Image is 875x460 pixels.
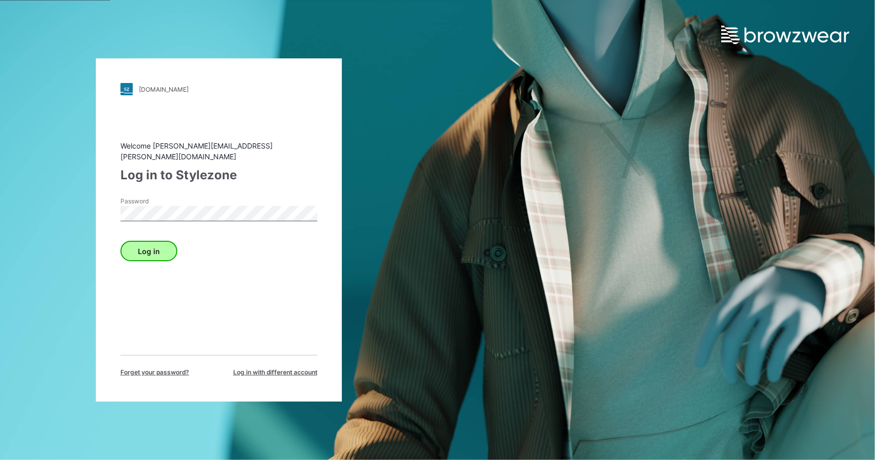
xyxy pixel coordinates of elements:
span: Log in with different account [233,368,317,377]
img: browzwear-logo.e42bd6dac1945053ebaf764b6aa21510.svg [721,26,849,44]
span: Forget your password? [120,368,189,377]
label: Password [120,197,192,206]
div: [DOMAIN_NAME] [139,86,189,93]
button: Log in [120,241,177,261]
a: [DOMAIN_NAME] [120,83,317,95]
div: Log in to Stylezone [120,166,317,184]
img: stylezone-logo.562084cfcfab977791bfbf7441f1a819.svg [120,83,133,95]
div: Welcome [PERSON_NAME][EMAIL_ADDRESS][PERSON_NAME][DOMAIN_NAME] [120,140,317,162]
